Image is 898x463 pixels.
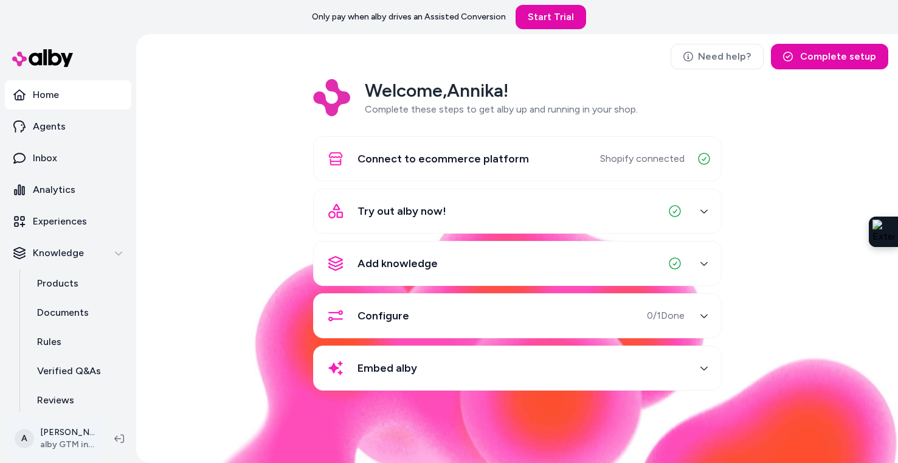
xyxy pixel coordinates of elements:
span: 0 / 1 Done [647,308,685,323]
span: Complete these steps to get alby up and running in your shop. [365,103,638,115]
span: A [15,429,34,448]
a: Inbox [5,144,131,173]
span: Configure [357,307,409,324]
button: Configure0/1Done [321,301,714,330]
p: Documents [37,305,89,320]
a: Documents [25,298,131,327]
p: Agents [33,119,66,134]
a: Experiences [5,207,131,236]
img: alby Bubble [136,198,898,463]
img: alby Logo [12,49,73,67]
p: Reviews [37,393,74,408]
a: Agents [5,112,131,141]
p: Verified Q&As [37,364,101,378]
a: Analytics [5,175,131,204]
p: Products [37,276,78,291]
p: Rules [37,335,61,349]
p: Experiences [33,214,87,229]
p: Home [33,88,59,102]
button: Connect to ecommerce platformShopify connected [321,144,714,173]
img: Logo [313,79,350,116]
a: Start Trial [516,5,586,29]
span: Add knowledge [357,255,438,272]
span: alby GTM internal [40,439,95,451]
button: Complete setup [771,44,888,69]
h2: Welcome, Annika ! [365,79,638,102]
p: Knowledge [33,246,84,260]
button: A[PERSON_NAME]alby GTM internal [7,419,105,458]
a: Reviews [25,386,131,415]
span: Try out alby now! [357,203,446,220]
span: Embed alby [357,360,417,377]
a: Need help? [671,44,764,69]
a: Verified Q&As [25,357,131,386]
p: Only pay when alby drives an Assisted Conversion [312,11,506,23]
img: Extension Icon [872,220,894,244]
button: Add knowledge [321,249,714,278]
a: Home [5,80,131,110]
p: [PERSON_NAME] [40,426,95,439]
button: Try out alby now! [321,197,714,226]
button: Knowledge [5,238,131,268]
span: Shopify connected [600,151,685,166]
a: Rules [25,327,131,357]
span: Connect to ecommerce platform [357,150,529,167]
button: Embed alby [321,353,714,383]
p: Inbox [33,151,57,165]
p: Analytics [33,183,75,197]
a: Products [25,269,131,298]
